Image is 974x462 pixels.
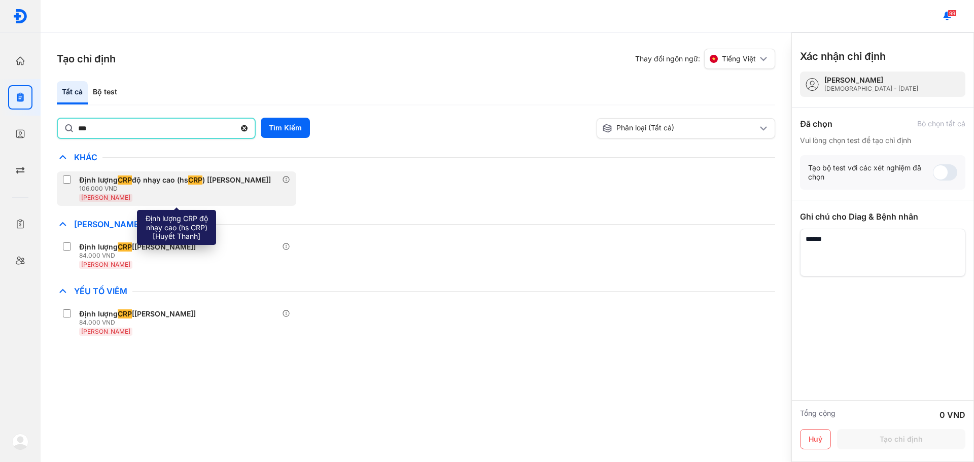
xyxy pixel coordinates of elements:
span: Yếu Tố Viêm [69,286,132,296]
div: [PERSON_NAME] [824,76,918,85]
span: [PERSON_NAME] [81,194,130,201]
span: CRP [118,175,132,185]
button: Huỷ [800,429,831,449]
span: 99 [948,10,957,17]
button: Tạo chỉ định [837,429,965,449]
div: Tổng cộng [800,409,836,421]
div: Định lượng độ nhạy cao (hs ) [[PERSON_NAME]] [79,175,271,185]
div: Định lượng [[PERSON_NAME]] [79,309,196,318]
div: [DEMOGRAPHIC_DATA] - [DATE] [824,85,918,93]
span: [PERSON_NAME] [81,261,130,268]
span: CRP [118,309,132,318]
h3: Tạo chỉ định [57,52,116,66]
div: Phân loại (Tất cả) [602,123,757,133]
div: Bộ test [88,81,122,104]
div: 106.000 VND [79,185,275,193]
span: [PERSON_NAME] [69,219,147,229]
div: Bỏ chọn tất cả [917,119,965,128]
div: 84.000 VND [79,252,200,260]
h3: Xác nhận chỉ định [800,49,886,63]
span: CRP [118,242,132,252]
div: Vui lòng chọn test để tạo chỉ định [800,136,965,145]
img: logo [12,434,28,450]
img: logo [13,9,28,24]
div: 0 VND [940,409,965,421]
div: Tạo bộ test với các xét nghiệm đã chọn [808,163,933,182]
span: [PERSON_NAME] [81,328,130,335]
button: Tìm Kiếm [261,118,310,138]
span: Tiếng Việt [722,54,756,63]
div: Định lượng [[PERSON_NAME]] [79,242,196,252]
div: Đã chọn [800,118,832,130]
span: CRP [188,175,202,185]
div: Tất cả [57,81,88,104]
div: Ghi chú cho Diag & Bệnh nhân [800,210,965,223]
span: Khác [69,152,102,162]
div: Thay đổi ngôn ngữ: [635,49,775,69]
div: 84.000 VND [79,318,200,327]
